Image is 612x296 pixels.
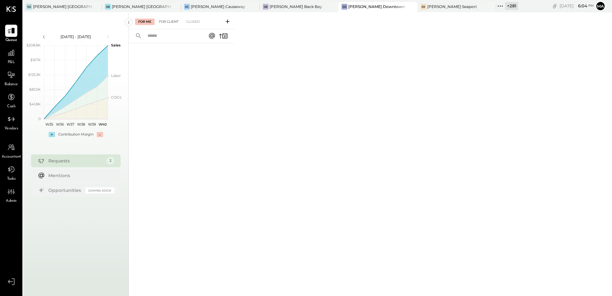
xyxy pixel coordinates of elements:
[107,157,114,165] div: 2
[0,141,22,160] a: Accountant
[135,19,155,25] div: For Me
[27,43,41,47] text: $208.8K
[29,87,41,92] text: $83.5K
[2,154,21,160] span: Accountant
[5,37,17,43] span: Queue
[0,47,22,65] a: P&L
[421,4,426,10] div: GS
[270,4,322,9] div: [PERSON_NAME] Back Bay
[28,72,41,77] text: $125.3K
[33,4,92,9] div: [PERSON_NAME] [GEOGRAPHIC_DATA]
[0,185,22,204] a: Admin
[85,187,114,193] div: Coming Soon
[48,158,103,164] div: Requests
[0,91,22,110] a: Cash
[0,113,22,132] a: Vendors
[427,4,477,9] div: [PERSON_NAME] Seaport
[49,34,103,39] div: [DATE] - [DATE]
[98,122,106,127] text: W40
[111,73,121,78] text: Labor
[505,2,518,10] div: + 281
[45,122,53,127] text: W35
[348,4,405,9] div: [PERSON_NAME] Downtown
[48,187,82,193] div: Opportunities
[49,132,55,137] div: +
[105,4,111,10] div: GB
[29,102,41,106] text: $41.8K
[26,4,32,10] div: GG
[4,82,18,87] span: Balance
[56,122,64,127] text: W36
[0,25,22,43] a: Queue
[77,122,85,127] text: W38
[7,176,16,182] span: Tasks
[111,43,121,47] text: Sales
[30,58,41,62] text: $167K
[263,4,269,10] div: GB
[183,19,203,25] div: Closed
[38,117,41,121] text: 0
[560,3,594,9] div: [DATE]
[67,122,74,127] text: W37
[7,104,15,110] span: Cash
[595,1,606,11] button: Ma
[156,19,182,25] div: For Client
[8,60,15,65] span: P&L
[6,198,17,204] span: Admin
[58,132,93,137] div: Contribution Margin
[48,172,111,179] div: Mentions
[97,132,103,137] div: -
[0,69,22,87] a: Balance
[184,4,190,10] div: GC
[4,126,18,132] span: Vendors
[0,163,22,182] a: Tasks
[112,4,171,9] div: [PERSON_NAME] [GEOGRAPHIC_DATA]
[342,4,347,10] div: GD
[88,122,96,127] text: W39
[111,95,122,100] text: COGS
[552,3,558,9] div: copy link
[191,4,245,9] div: [PERSON_NAME] Causeway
